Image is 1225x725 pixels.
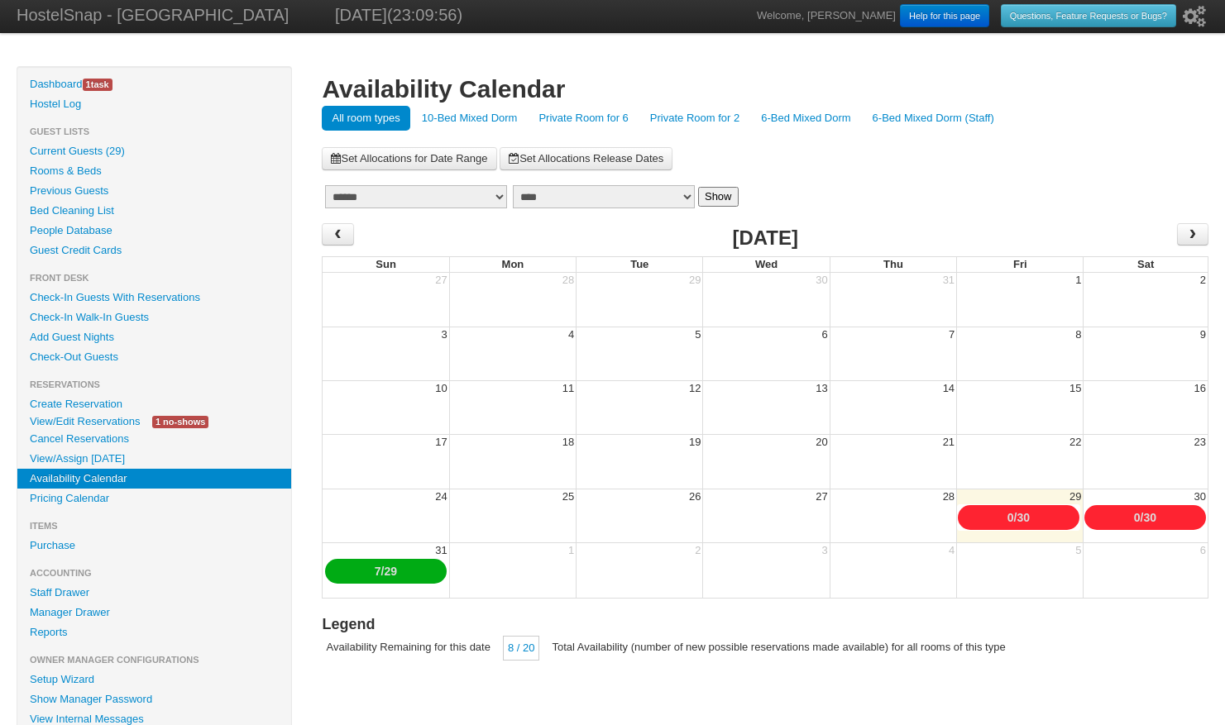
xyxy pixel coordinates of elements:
[1193,489,1208,504] div: 30
[561,435,576,450] div: 18
[941,273,956,288] div: 31
[500,147,672,170] a: Set Allocations Release Dates
[548,636,1009,659] div: Total Availability (number of new possible reservations made available) for all rooms of this type
[152,416,208,428] span: 1 no-shows
[1144,511,1157,524] a: 30
[17,268,291,288] li: Front Desk
[17,201,291,221] a: Bed Cleaning List
[947,543,956,558] div: 4
[561,273,576,288] div: 28
[567,327,576,342] div: 4
[941,381,956,396] div: 14
[322,256,448,273] th: Sun
[958,505,1079,530] div: /
[640,106,749,131] a: Private Room for 2
[1193,381,1208,396] div: 16
[1199,543,1208,558] div: 6
[322,147,496,170] a: Set Allocations for Date Range
[732,223,798,253] h2: [DATE]
[17,288,291,308] a: Check-In Guests With Reservations
[821,327,830,342] div: 6
[561,381,576,396] div: 11
[17,650,291,670] li: Owner Manager Configurations
[17,449,291,469] a: View/Assign [DATE]
[1017,511,1031,524] a: 30
[325,559,447,584] div: /
[322,74,1208,104] h1: Availability Calendar
[17,489,291,508] a: Pricing Calendar
[941,435,956,450] div: 21
[503,636,540,661] div: 8 / 20
[17,583,291,603] a: Staff Drawer
[814,273,829,288] div: 30
[693,327,702,342] div: 5
[830,256,956,273] th: Thu
[17,94,291,114] a: Hostel Log
[332,222,345,246] span: ‹
[433,543,448,558] div: 31
[17,394,291,414] a: Create Reservation
[86,79,91,89] span: 1
[17,689,291,709] a: Show Manager Password
[17,221,291,241] a: People Database
[322,636,494,659] div: Availability Remaining for this date
[17,429,291,449] a: Cancel Reservations
[17,347,291,367] a: Check-Out Guests
[83,79,112,91] span: task
[1007,511,1014,524] a: 0
[17,516,291,536] li: Items
[433,435,448,450] div: 17
[449,256,576,273] th: Mon
[1074,327,1083,342] div: 8
[1074,543,1083,558] div: 5
[1083,256,1208,273] th: Sat
[1193,435,1208,450] div: 23
[1074,273,1083,288] div: 1
[17,603,291,622] a: Manager Drawer
[529,106,638,131] a: Private Room for 6
[751,106,860,131] a: 6-Bed Mixed Dorm
[433,381,448,396] div: 10
[687,435,702,450] div: 19
[561,489,576,504] div: 25
[17,563,291,583] li: Accounting
[821,543,830,558] div: 3
[17,327,291,347] a: Add Guest Nights
[1134,511,1141,524] a: 0
[17,74,291,94] a: Dashboard1task
[140,413,221,430] a: 1 no-shows
[412,106,528,131] a: 10-Bed Mixed Dorm
[814,435,829,450] div: 20
[814,381,829,396] div: 13
[17,241,291,260] a: Guest Credit Cards
[17,536,291,556] a: Purchase
[1068,489,1083,504] div: 29
[1199,273,1208,288] div: 2
[385,565,398,578] a: 29
[1199,327,1208,342] div: 9
[17,122,291,141] li: Guest Lists
[17,181,291,201] a: Previous Guests
[387,6,462,24] span: (23:09:56)
[947,327,956,342] div: 7
[1068,435,1083,450] div: 22
[17,374,291,394] li: Reservations
[322,106,409,131] a: All room types
[863,106,1004,131] a: 6-Bed Mixed Dorm (Staff)
[17,670,291,689] a: Setup Wizard
[1183,6,1206,27] i: Setup Wizard
[433,489,448,504] div: 24
[956,256,1083,273] th: Fri
[941,489,956,504] div: 28
[1084,505,1206,530] div: /
[900,4,989,27] a: Help for this page
[687,381,702,396] div: 12
[17,141,291,161] a: Current Guests (29)
[440,327,449,342] div: 3
[687,273,702,288] div: 29
[576,256,702,273] th: Tue
[698,187,739,207] button: Show
[375,565,381,578] a: 7
[687,489,702,504] div: 26
[17,161,291,181] a: Rooms & Beds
